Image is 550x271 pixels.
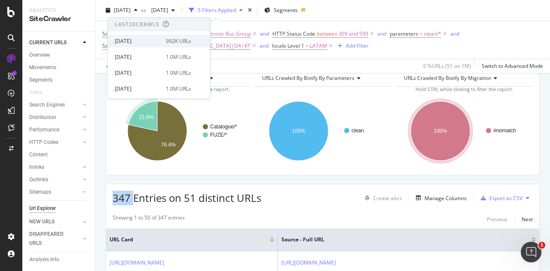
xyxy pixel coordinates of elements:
div: and [377,30,386,37]
button: Export as CSV [477,191,522,205]
text: 21.6% [139,114,153,120]
span: Source - [DOMAIN_NAME] [102,30,165,37]
div: 1.0M URLs [166,85,191,93]
div: [DATE] [115,85,161,93]
div: and [450,30,459,37]
span: locale Level 1 [272,42,304,49]
div: Manage Columns [425,195,467,202]
a: Overview [29,51,89,60]
span: 347 Entries on 51 distinct URLs [113,191,261,205]
div: [DATE] [115,37,161,45]
div: Overview [29,51,50,60]
div: [DATE] [115,69,161,77]
button: and [260,42,269,50]
a: Movements [29,63,89,72]
a: Visits [29,88,51,97]
a: Segments [29,76,89,85]
a: Analysis Info [29,255,89,264]
span: URL Card [110,236,268,244]
span: 309 and 599 [339,28,368,40]
a: Content [29,150,89,159]
button: and [260,30,269,38]
div: 5 Filters Applied [198,6,236,14]
div: CURRENT URLS [29,38,67,47]
span: = [419,30,422,37]
div: Export as CSV [489,195,522,202]
div: Performance [29,125,59,134]
a: [URL][DOMAIN_NAME] [110,259,164,267]
a: Search Engines [29,100,80,110]
a: Performance [29,125,80,134]
div: Analysis Info [29,255,59,264]
button: Add Filter [334,41,369,51]
a: Outlinks [29,175,80,184]
button: Manage Columns [412,193,467,203]
span: Hold CTRL while clicking to filter the report. [416,86,513,92]
div: Sitemaps [29,188,51,197]
div: Outlinks [29,175,48,184]
div: Search Engines [29,100,65,110]
button: Switch to Advanced Mode [478,59,543,73]
span: between [317,30,337,37]
div: Next [522,216,533,223]
span: parameters [390,30,418,37]
h4: URLs Crawled By Botify By migration [402,71,525,85]
div: Content [29,150,48,159]
span: HTTP Status Code [272,30,315,37]
button: Previous [487,214,507,224]
div: Movements [29,63,56,72]
div: 1.0M URLs [166,53,191,61]
span: URLs Crawled By Botify By migration [404,74,491,82]
a: Url Explorer [29,204,89,213]
button: [DATE] [102,3,141,17]
button: Next [522,214,533,224]
a: Distribution [29,113,80,122]
div: 0 % URLs ( 51 on 1M ) [423,62,471,70]
text: clean [351,128,364,134]
div: Visits [29,88,42,97]
span: clean/* [424,28,441,40]
div: and [260,30,269,37]
div: Previous [487,216,507,223]
div: Create alert [373,195,402,202]
span: URLs Crawled By Botify By parameters [262,74,354,82]
div: HTTP Codes [29,138,58,147]
div: [DATE] [115,53,161,61]
a: Sitemaps [29,188,80,197]
text: 100% [434,128,447,134]
button: and [377,30,386,38]
iframe: Intercom live chat [521,242,541,262]
a: [URL][DOMAIN_NAME] [281,259,336,267]
span: Source - DCSext.CDC [102,42,153,49]
h4: URLs Crawled By Botify By parameters [260,71,383,85]
button: Apply [102,59,127,73]
div: SiteCrawler [29,14,88,24]
span: LATAM [310,40,327,52]
div: A chart. [113,94,247,168]
a: DISAPPEARED URLS [29,230,80,248]
text: Catalogue/* [210,124,237,130]
svg: A chart. [254,94,389,168]
text: 78.4% [161,142,176,148]
div: 1.0M URLs [166,69,191,77]
button: [DATE] [148,3,178,17]
button: and [450,30,459,38]
div: NEW URLS [29,217,55,226]
svg: A chart. [396,94,531,168]
div: Inlinks [29,163,44,172]
div: Showing 1 to 50 of 347 entries [113,214,185,224]
text: 100% [292,128,306,134]
div: and [260,42,269,49]
div: Url Explorer [29,204,56,213]
span: Source - Full URL [281,236,519,244]
div: 992K URLs [166,37,191,45]
a: Inlinks [29,163,80,172]
a: CURRENT URLS [29,38,80,47]
span: 2023 Dec. 3rd [148,6,168,14]
div: DISAPPEARED URLS [29,230,73,248]
a: HTTP Codes [29,138,80,147]
div: Analytics [29,7,88,14]
span: 2024 Dec. 1st [114,6,131,14]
